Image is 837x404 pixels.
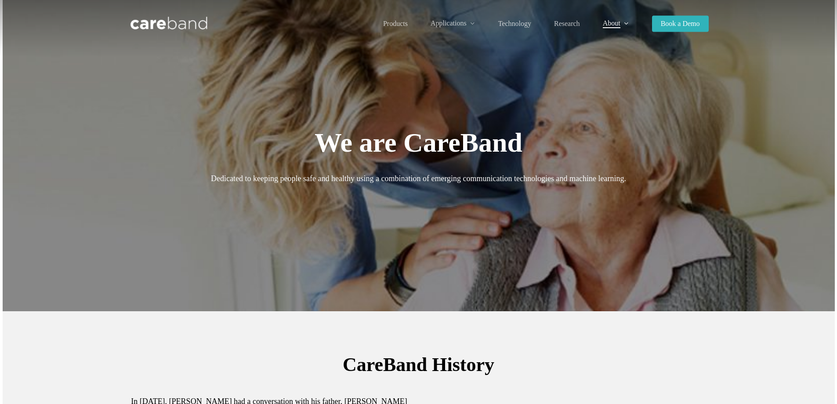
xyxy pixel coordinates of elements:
[129,126,709,160] h1: We are CareBand
[661,20,700,27] span: Book a Demo
[554,20,580,27] a: Research
[652,20,709,27] a: Book a Demo
[129,171,709,186] p: Dedicated to keeping people safe and healthy using a combination of emerging communication techno...
[498,20,531,27] a: Technology
[431,19,467,27] span: Applications
[343,354,494,375] span: CareBand History
[431,20,475,27] a: Applications
[603,20,629,27] a: About
[603,19,620,27] span: About
[383,20,408,27] a: Products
